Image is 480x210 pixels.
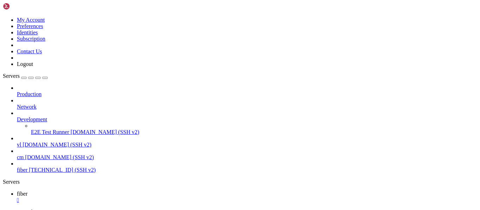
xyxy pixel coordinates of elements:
a: fiber [17,191,477,203]
li: Network [17,97,477,110]
li: E2E Test Runner [DOMAIN_NAME] (SSH v2) [31,123,477,135]
a: cm [DOMAIN_NAME] (SSH v2) [17,154,477,161]
span: Network [17,104,37,110]
li: Development [17,110,477,135]
span: fiber [17,167,27,173]
a: Contact Us [17,48,42,54]
a: Identities [17,29,38,35]
span: E2E Test Runner [31,129,69,135]
a: Subscription [17,36,45,42]
a: My Account [17,17,45,23]
span: fiber [17,191,27,197]
a:  [17,197,477,203]
span: Development [17,116,47,122]
span: vl [17,142,21,148]
a: fiber [TECHNICAL_ID] (SSH v2) [17,167,477,173]
span: [DOMAIN_NAME] (SSH v2) [22,142,91,148]
span: Servers [3,73,20,79]
li: vl [DOMAIN_NAME] (SSH v2) [17,135,477,148]
span: [DOMAIN_NAME] (SSH v2) [71,129,140,135]
span: [DOMAIN_NAME] (SSH v2) [25,154,94,160]
a: Preferences [17,23,43,29]
a: Servers [3,73,48,79]
x-row: Connecting [TECHNICAL_ID]... [3,3,388,8]
img: Shellngn [3,3,43,10]
li: fiber [TECHNICAL_ID] (SSH v2) [17,161,477,173]
a: Network [17,104,477,110]
li: cm [DOMAIN_NAME] (SSH v2) [17,148,477,161]
a: vl [DOMAIN_NAME] (SSH v2) [17,142,477,148]
li: Production [17,85,477,97]
a: Development [17,116,477,123]
a: E2E Test Runner [DOMAIN_NAME] (SSH v2) [31,129,477,135]
span: Production [17,91,41,97]
span: [TECHNICAL_ID] (SSH v2) [29,167,96,173]
span: cm [17,154,24,160]
a: Production [17,91,477,97]
a: Logout [17,61,33,67]
div: Servers [3,179,477,185]
div: (0, 1) [3,8,6,13]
